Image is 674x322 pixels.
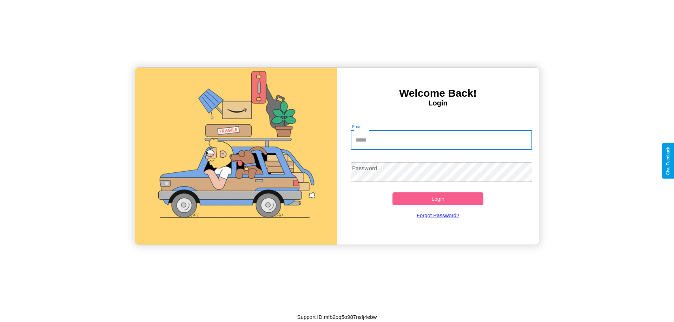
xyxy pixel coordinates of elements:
button: Login [392,192,483,205]
p: Support ID: mfb2pq5o987nsfj4ebw [297,312,377,322]
div: Give Feedback [666,147,670,175]
img: gif [135,68,337,245]
h4: Login [337,99,539,107]
label: Email [352,124,363,130]
h3: Welcome Back! [337,87,539,99]
a: Forgot Password? [347,205,529,225]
